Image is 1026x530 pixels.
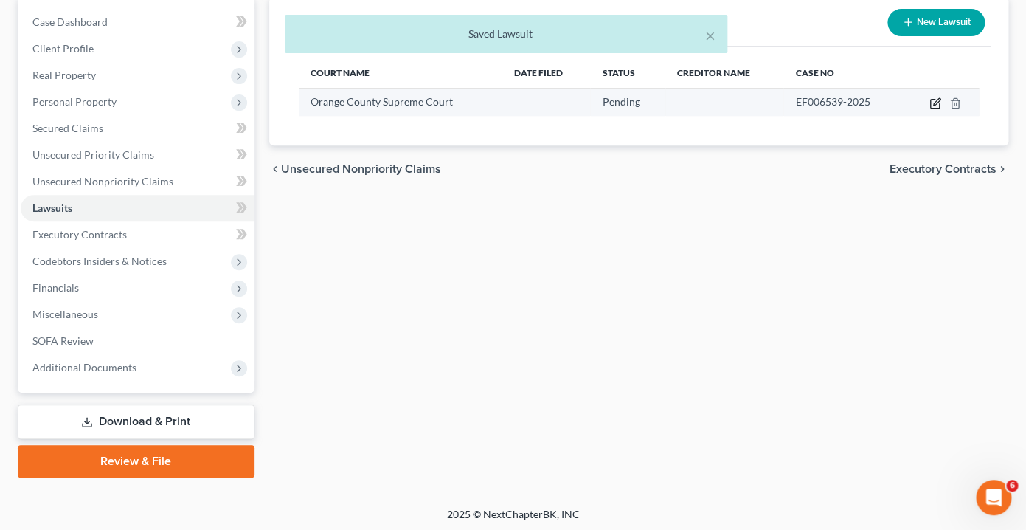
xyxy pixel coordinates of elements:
[32,255,167,267] span: Codebtors Insiders & Notices
[13,386,283,411] textarea: Message…
[21,115,254,142] a: Secured Claims
[24,56,230,143] div: Due to a major app update, some forms have temporarily changed from to .
[297,27,715,41] div: Saved Lawsuit
[1006,480,1018,492] span: 6
[107,129,139,141] b: static
[890,163,996,175] span: Executory Contracts
[18,405,254,439] a: Download & Print
[795,67,833,78] span: Case No
[32,69,96,81] span: Real Property
[311,67,370,78] span: Court Name
[887,9,985,36] button: New Lawsuit
[513,67,562,78] span: Date Filed
[32,308,98,320] span: Miscellaneous
[602,95,639,108] span: Pending
[281,163,441,175] span: Unsecured Nonpriority Claims
[21,9,254,35] a: Case Dashboard
[21,221,254,248] a: Executory Contracts
[12,47,283,402] div: Kelly says…
[48,129,97,141] b: dynamic
[24,151,230,238] div: automatically adjust based on your input, showing or hiding fields to streamline the process. dis...
[976,480,1011,515] iframe: Intercom live chat
[21,142,254,168] a: Unsecured Priority Claims
[890,163,1008,175] button: Executory Contracts chevron_right
[24,194,223,221] b: Static forms
[32,95,117,108] span: Personal Property
[21,168,254,195] a: Unsecured Nonpriority Claims
[311,95,453,108] span: Orange County Supreme Court
[253,411,277,435] button: Send a message…
[21,195,254,221] a: Lawsuits
[24,57,218,83] b: Important Update: Form Changes in Progress
[32,228,127,241] span: Executory Contracts
[269,163,441,175] button: chevron_left Unsecured Nonpriority Claims
[10,6,38,34] button: go back
[32,175,173,187] span: Unsecured Nonpriority Claims
[12,47,242,369] div: Important Update: Form Changes in ProgressDue to a major app update, some forms have temporarily ...
[32,202,72,214] span: Lawsuits
[32,148,154,161] span: Unsecured Priority Claims
[32,281,79,294] span: Financials
[24,165,111,177] b: Dynamic forms
[602,67,634,78] span: Status
[996,163,1008,175] i: chevron_right
[24,372,139,381] div: [PERSON_NAME] • [DATE]
[32,334,94,347] span: SOFA Review
[46,416,58,428] button: Gif picker
[705,27,715,44] button: ×
[70,416,82,428] button: Upload attachment
[32,122,103,134] span: Secured Claims
[23,417,35,429] button: Emoji picker
[18,445,254,478] a: Review & File
[795,95,870,108] span: EF006539-2025
[677,67,750,78] span: Creditor Name
[72,7,167,18] h1: [PERSON_NAME]
[257,6,285,34] button: Home
[42,8,66,32] img: Profile image for Kelly
[32,361,136,374] span: Additional Documents
[269,163,281,175] i: chevron_left
[21,328,254,354] a: SOFA Review
[72,18,161,33] p: Active over [DATE]
[24,244,230,360] div: Our team is actively working to re-integrate dynamic functionality and expects to have it restore...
